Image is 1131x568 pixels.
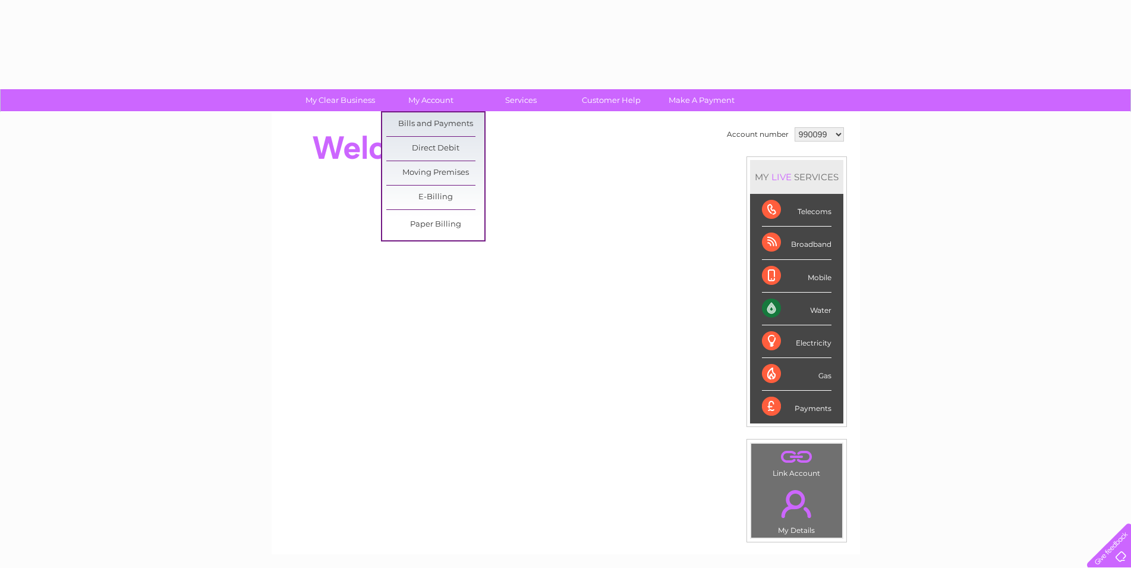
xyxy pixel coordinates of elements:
[724,124,792,145] td: Account number
[386,112,484,136] a: Bills and Payments
[386,213,484,237] a: Paper Billing
[751,480,843,538] td: My Details
[562,89,660,111] a: Customer Help
[754,447,839,467] a: .
[386,186,484,209] a: E-Billing
[472,89,570,111] a: Services
[762,260,831,293] div: Mobile
[762,293,831,325] div: Water
[762,194,831,227] div: Telecoms
[762,227,831,259] div: Broadband
[653,89,751,111] a: Make A Payment
[386,137,484,161] a: Direct Debit
[386,161,484,185] a: Moving Premises
[762,358,831,391] div: Gas
[762,391,831,423] div: Payments
[762,325,831,358] div: Electricity
[769,171,794,183] div: LIVE
[382,89,480,111] a: My Account
[754,483,839,525] a: .
[291,89,389,111] a: My Clear Business
[750,160,843,194] div: MY SERVICES
[751,443,843,481] td: Link Account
